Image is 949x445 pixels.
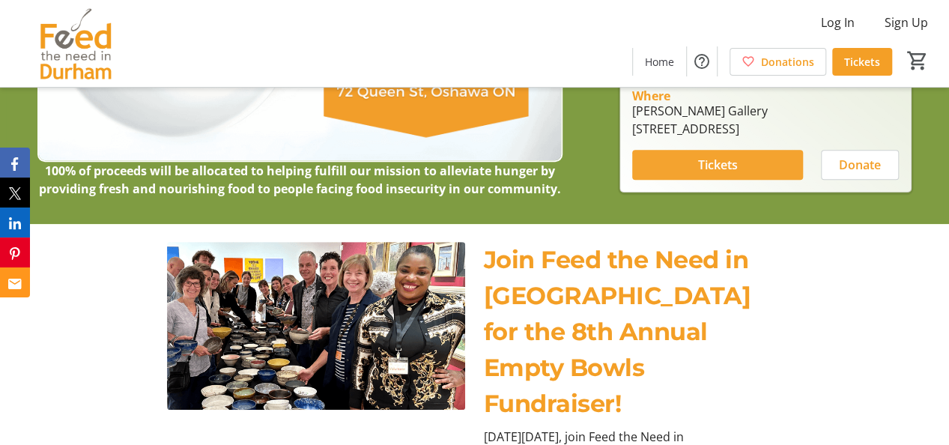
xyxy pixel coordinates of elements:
button: Sign Up [873,10,940,34]
button: Help [687,46,717,76]
span: Sign Up [885,13,928,31]
button: Tickets [632,150,803,180]
div: Where [632,90,670,102]
a: Home [633,48,686,76]
div: [STREET_ADDRESS] [632,120,768,138]
button: Log In [809,10,867,34]
span: Home [645,54,674,70]
div: [PERSON_NAME] Gallery [632,102,768,120]
span: Tickets [844,54,880,70]
a: Donations [730,48,826,76]
span: Tickets [697,156,737,174]
span: Log In [821,13,855,31]
button: Cart [904,47,931,74]
button: Donate [821,150,899,180]
span: Donations [761,54,814,70]
span: Donate [839,156,881,174]
a: Tickets [832,48,892,76]
img: Feed the Need in Durham's Logo [9,6,142,81]
img: undefined [167,242,465,410]
strong: 100% of proceeds will be allocated to helping fulfill our mission to alleviate hunger by providin... [39,163,561,197]
span: Join Feed the Need in [GEOGRAPHIC_DATA] for the 8th Annual Empty Bowls Fundraiser! [483,245,751,418]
